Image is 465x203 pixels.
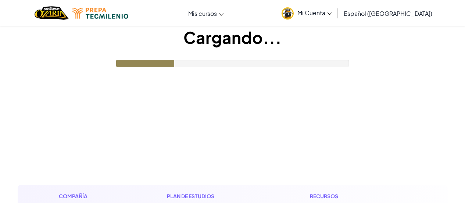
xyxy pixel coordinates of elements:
[278,1,336,25] a: Mi Cuenta
[167,193,214,199] font: Plan de estudios
[344,10,432,17] font: Español ([GEOGRAPHIC_DATA])
[59,193,87,199] font: Compañía
[310,193,338,199] font: Recursos
[297,9,325,17] font: Mi Cuenta
[183,27,282,48] font: Cargando...
[72,8,128,19] img: Logotipo de Tecmilenio
[35,6,69,21] img: Hogar
[185,3,227,23] a: Mis cursos
[340,3,436,23] a: Español ([GEOGRAPHIC_DATA])
[282,7,294,20] img: avatar
[188,10,217,17] font: Mis cursos
[35,6,69,21] a: Logotipo de Ozaria de CodeCombat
